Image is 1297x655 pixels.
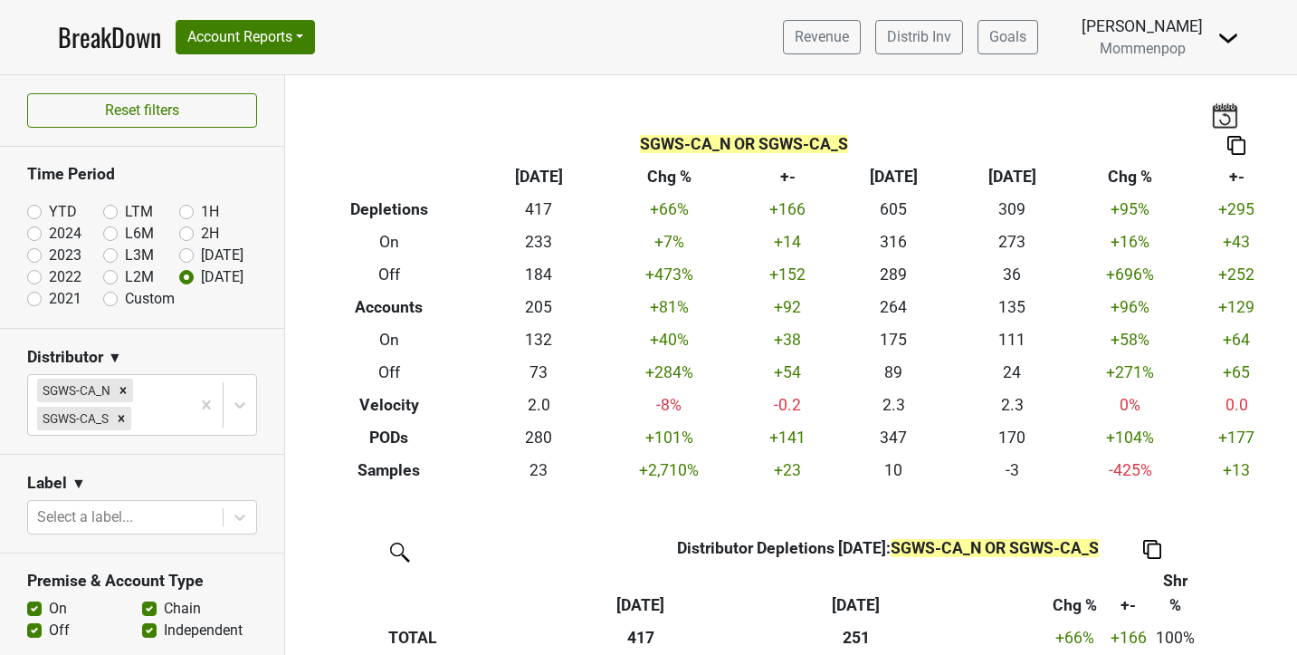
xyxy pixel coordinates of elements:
label: L2M [125,266,154,288]
td: 184 [480,259,598,292]
th: Chg % [1072,161,1190,194]
div: Remove SGWS-CA_S [111,407,131,430]
a: Revenue [783,20,861,54]
td: 10 [834,454,953,486]
td: 605 [834,194,953,226]
td: 289 [834,259,953,292]
td: -425 % [1072,454,1190,486]
td: 36 [953,259,1072,292]
th: +- [1189,161,1283,194]
div: [PERSON_NAME] [1082,14,1203,38]
td: +2,710 % [597,454,740,486]
label: YTD [49,201,77,223]
td: 100% [1151,621,1199,654]
span: SGWS-CA_N OR SGWS-CA_S [640,135,848,153]
td: -3 [953,454,1072,486]
td: 233 [480,226,598,259]
div: Remove SGWS-CA_N [113,379,133,402]
td: 280 [480,421,598,454]
td: +129 [1189,292,1283,324]
label: [DATE] [201,245,243,266]
button: Reset filters [27,93,257,128]
td: +166 [740,194,834,226]
label: Off [49,620,70,641]
th: Distributor Depletions [DATE] : [669,532,1106,564]
th: Off [299,356,480,389]
th: Chg %: activate to sort column ascending [1043,564,1106,621]
td: 316 [834,226,953,259]
h3: Distributor [27,348,103,367]
td: +38 [740,324,834,357]
td: +284 % [597,356,740,389]
label: L6M [125,223,154,245]
td: +104 % [1072,421,1190,454]
h3: Time Period [27,165,257,184]
td: +23 [740,454,834,486]
span: +66% [1055,629,1094,647]
td: +65 [1189,356,1283,389]
label: 2023 [49,245,81,266]
th: &nbsp;: activate to sort column ascending [384,564,612,621]
td: +7 % [597,226,740,259]
label: 2021 [49,288,81,310]
td: +252 [1189,259,1283,292]
td: +43 [1189,226,1283,259]
td: 417 [480,194,598,226]
th: +- [740,161,834,194]
img: filter [384,536,413,565]
img: Copy to clipboard [1227,136,1245,155]
td: 175 [834,324,953,357]
td: +295 [1189,194,1283,226]
td: +177 [1189,421,1283,454]
a: BreakDown [58,18,161,56]
label: [DATE] [201,266,243,288]
label: L3M [125,245,154,266]
td: 132 [480,324,598,357]
td: 0 % [1072,389,1190,421]
td: +152 [740,259,834,292]
td: +66 % [597,194,740,226]
td: 89 [834,356,953,389]
th: Shr %: activate to sort column ascending [1151,564,1199,621]
th: [DATE] [953,161,1072,194]
div: SGWS-CA_S [37,407,111,430]
th: 251 [669,621,1043,654]
td: -0.2 [740,389,834,421]
td: 264 [834,292,953,324]
label: 2022 [49,266,81,288]
button: Account Reports [176,20,315,54]
td: 0.0 [1189,389,1283,421]
td: +40 % [597,324,740,357]
td: +54 [740,356,834,389]
th: Off [299,259,480,292]
td: +14 [740,226,834,259]
td: +16 % [1072,226,1190,259]
label: 2024 [49,223,81,245]
td: +81 % [597,292,740,324]
th: Sep '25: activate to sort column ascending [612,564,669,621]
td: -8 % [597,389,740,421]
h3: Premise & Account Type [27,572,257,591]
th: PODs [299,421,480,454]
th: TOTAL [384,621,612,654]
td: 24 [953,356,1072,389]
th: On [299,324,480,357]
th: [DATE] [834,161,953,194]
td: 73 [480,356,598,389]
label: 2H [201,223,219,245]
td: 2.3 [834,389,953,421]
th: Chg % [597,161,740,194]
td: +473 % [597,259,740,292]
span: SGWS-CA_N OR SGWS-CA_S [891,539,1099,557]
td: +58 % [1072,324,1190,357]
td: 205 [480,292,598,324]
td: 309 [953,194,1072,226]
label: Custom [125,288,175,310]
th: On [299,226,480,259]
img: Dropdown Menu [1217,27,1239,49]
th: Accounts [299,292,480,324]
a: Goals [978,20,1038,54]
th: 417 [612,621,669,654]
label: Chain [164,598,201,620]
span: ▼ [72,473,86,495]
